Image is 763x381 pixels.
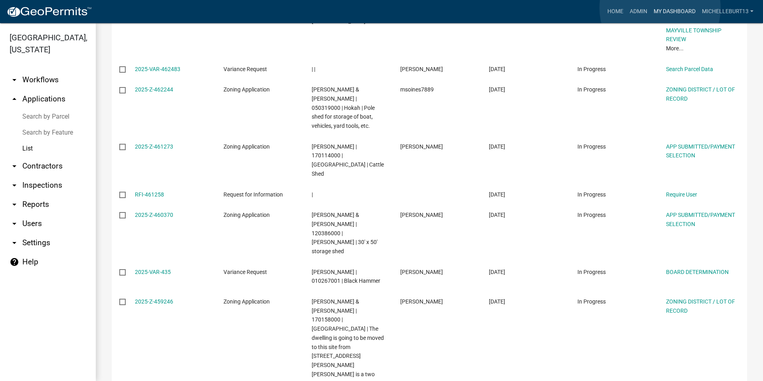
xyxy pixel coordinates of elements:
span: Variance Request [223,66,267,72]
span: OINES,MARTIN & SUSAN | 050319000 | Hokah | Pole shed for storage of boat, vehicles, yard tools, etc. [312,86,375,129]
i: arrow_drop_down [10,219,19,228]
span: FELDMEIER,MATTHEW W | 170114000 | Yucatan | Cattle Shed [312,143,384,177]
span: 08/08/2025 [489,143,505,150]
span: In Progress [577,66,606,72]
span: 08/11/2025 [489,86,505,93]
span: Zoning Application [223,212,270,218]
span: 08/07/2025 [489,212,505,218]
a: ZONING DISTRICT / LOT OF RECORD [666,298,735,314]
a: ZONING DISTRICT / LOT OF RECORD [666,86,735,102]
span: Request for Information [223,191,283,198]
i: arrow_drop_down [10,161,19,171]
a: Search Parcel Data [666,66,713,72]
a: 2025-VAR-462483 [135,66,180,72]
span: 08/08/2025 [489,191,505,198]
a: My Dashboard [650,4,699,19]
span: | | [312,66,315,72]
a: BOARD DETERMINATION [666,269,729,275]
span: Matt Feldmeier [400,143,443,150]
span: Zoning Application [223,143,270,150]
a: APP SUBMITTED/PAYMENT SELECTION [666,212,735,227]
span: 08/05/2025 [489,298,505,305]
a: Home [604,4,627,19]
span: In Progress [577,143,606,150]
a: APP SUBMITTED/PAYMENT SELECTION [666,143,735,159]
span: msoines7889 [400,86,434,93]
i: arrow_drop_down [10,75,19,85]
a: Require User [666,191,697,198]
span: | [312,191,313,198]
span: In Progress [577,86,606,93]
a: 2025-Z-460370 [135,212,173,218]
span: Adam Steele [400,66,443,72]
a: SPRING GROVE TOWNSHIP REVIEW [666,9,735,24]
i: arrow_drop_down [10,238,19,248]
a: 2025-Z-461273 [135,143,173,150]
span: In Progress [577,269,606,275]
i: arrow_drop_down [10,181,19,190]
span: HOGUE,BRYAN | 010267001 | Black Hammer [312,269,380,284]
span: Tim Nelson [400,298,443,305]
i: arrow_drop_down [10,200,19,209]
a: MAYVILLE TOWNSHIP REVIEW [666,27,721,43]
span: LISOTA,THOMAS A & MARCY D | 120386000 | Sheldon | 30' x 50' storage shed [312,212,378,254]
a: RFI-461258 [135,191,164,198]
span: Zoning Application [223,298,270,305]
span: Zoning Application [223,86,270,93]
a: 2025-VAR-435 [135,269,171,275]
span: In Progress [577,298,606,305]
a: More... [666,45,684,52]
i: help [10,257,19,267]
a: 2025-Z-462244 [135,86,173,93]
span: Variance Request [223,269,267,275]
a: michelleburt13 [699,4,757,19]
span: Bryan Hogue [400,269,443,275]
span: 08/12/2025 [489,66,505,72]
span: In Progress [577,212,606,218]
span: 08/05/2025 [489,269,505,275]
span: In Progress [577,191,606,198]
a: 2025-Z-459246 [135,298,173,305]
span: Thomas Lisota [400,212,443,218]
i: arrow_drop_up [10,94,19,104]
a: Admin [627,4,650,19]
